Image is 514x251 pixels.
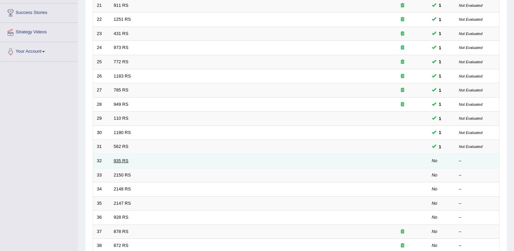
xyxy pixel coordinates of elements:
span: You can still take this question [436,30,444,37]
a: 2150 RS [114,172,131,178]
td: 30 [93,125,110,140]
div: Exam occurring question [381,45,424,51]
small: Not Evaluated [459,32,482,36]
div: – [459,214,496,221]
a: 785 RS [114,87,128,93]
em: No [432,186,438,191]
a: 562 RS [114,144,128,149]
div: Exam occurring question [381,229,424,235]
a: 1180 RS [114,130,131,135]
td: 28 [93,97,110,112]
em: No [432,201,438,206]
em: No [432,229,438,234]
span: You can still take this question [436,58,444,65]
td: 37 [93,224,110,239]
a: 2147 RS [114,201,131,206]
div: – [459,229,496,235]
a: 949 RS [114,102,128,107]
small: Not Evaluated [459,88,482,92]
div: Exam occurring question [381,2,424,9]
div: Exam occurring question [381,87,424,94]
a: 872 RS [114,243,128,248]
a: 1251 RS [114,17,131,22]
td: 26 [93,69,110,83]
a: 110 RS [114,116,128,121]
td: 35 [93,196,110,211]
a: 911 RS [114,3,128,8]
a: 928 RS [114,215,128,220]
td: 31 [93,140,110,154]
div: Exam occurring question [381,59,424,65]
span: You can still take this question [436,2,444,9]
small: Not Evaluated [459,131,482,135]
small: Not Evaluated [459,116,482,120]
em: No [432,215,438,220]
div: – [459,242,496,249]
div: – [459,172,496,179]
a: 935 RS [114,158,128,163]
em: No [432,172,438,178]
td: 32 [93,154,110,168]
td: 36 [93,211,110,225]
div: – [459,186,496,193]
span: You can still take this question [436,87,444,94]
div: Exam occurring question [381,73,424,80]
div: Exam occurring question [381,16,424,23]
a: Success Stories [0,3,78,20]
td: 25 [93,55,110,69]
div: Exam occurring question [381,101,424,108]
div: Exam occurring question [381,242,424,249]
a: 1183 RS [114,73,131,79]
a: Strategy Videos [0,23,78,40]
span: You can still take this question [436,44,444,51]
small: Not Evaluated [459,17,482,21]
span: You can still take this question [436,16,444,23]
div: – [459,200,496,207]
small: Not Evaluated [459,60,482,64]
a: Your Account [0,42,78,59]
span: You can still take this question [436,72,444,80]
em: No [432,243,438,248]
a: 772 RS [114,59,128,64]
td: 34 [93,182,110,197]
td: 23 [93,27,110,41]
a: 973 RS [114,45,128,50]
div: – [459,158,496,164]
a: 878 RS [114,229,128,234]
a: 431 RS [114,31,128,36]
small: Not Evaluated [459,102,482,106]
small: Not Evaluated [459,3,482,7]
small: Not Evaluated [459,74,482,78]
span: You can still take this question [436,129,444,136]
span: You can still take this question [436,101,444,108]
span: You can still take this question [436,143,444,150]
a: 2148 RS [114,186,131,191]
small: Not Evaluated [459,145,482,149]
td: 29 [93,112,110,126]
td: 33 [93,168,110,182]
span: You can still take this question [436,115,444,122]
td: 24 [93,41,110,55]
div: Exam occurring question [381,31,424,37]
em: No [432,158,438,163]
td: 22 [93,13,110,27]
small: Not Evaluated [459,46,482,50]
td: 27 [93,83,110,98]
